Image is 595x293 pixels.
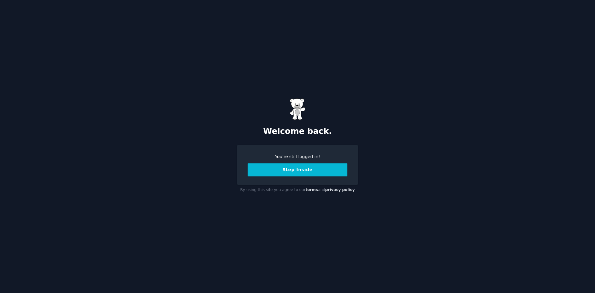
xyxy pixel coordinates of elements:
button: Step Inside [248,163,347,176]
img: Gummy Bear [290,98,305,120]
a: Step Inside [248,167,347,172]
div: You're still logged in! [248,153,347,160]
a: terms [306,188,318,192]
h2: Welcome back. [237,127,358,136]
a: privacy policy [325,188,355,192]
div: By using this site you agree to our and [237,185,358,195]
